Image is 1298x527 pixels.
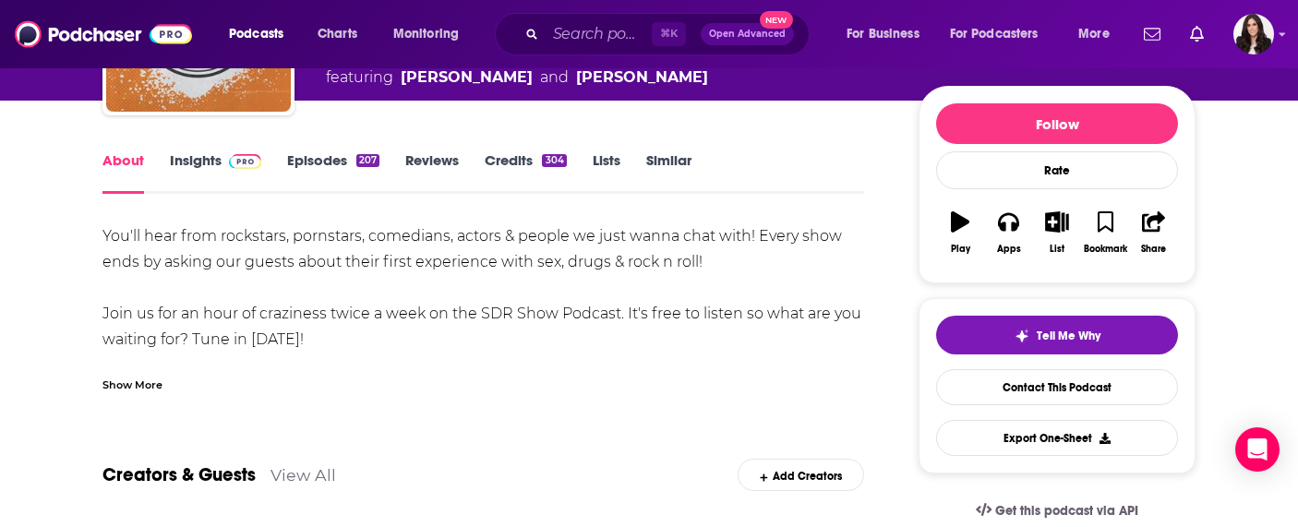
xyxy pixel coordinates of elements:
[229,154,261,169] img: Podchaser Pro
[512,13,827,55] div: Search podcasts, credits, & more...
[546,19,652,49] input: Search podcasts, credits, & more...
[1130,199,1178,266] button: Share
[270,465,336,485] a: View All
[380,19,483,49] button: open menu
[834,19,943,49] button: open menu
[102,151,144,194] a: About
[485,151,566,194] a: Credits304
[709,30,786,39] span: Open Advanced
[229,21,283,47] span: Podcasts
[1233,14,1274,54] span: Logged in as RebeccaShapiro
[102,463,256,486] a: Creators & Guests
[646,151,691,194] a: Similar
[15,17,192,52] img: Podchaser - Follow, Share and Rate Podcasts
[306,19,368,49] a: Charts
[701,23,794,45] button: Open AdvancedNew
[760,11,793,29] span: New
[652,22,686,46] span: ⌘ K
[936,420,1178,456] button: Export One-Sheet
[326,66,708,89] span: featuring
[542,154,566,167] div: 304
[170,151,261,194] a: InsightsPodchaser Pro
[951,244,970,255] div: Play
[576,66,708,89] a: Jay Oakerson
[1037,329,1100,343] span: Tell Me Why
[216,19,307,49] button: open menu
[936,151,1178,189] div: Rate
[738,459,864,491] div: Add Creators
[1033,199,1081,266] button: List
[1084,244,1127,255] div: Bookmark
[1233,14,1274,54] img: User Profile
[1235,427,1280,472] div: Open Intercom Messenger
[847,21,919,47] span: For Business
[1136,18,1168,50] a: Show notifications dropdown
[1078,21,1110,47] span: More
[1050,244,1064,255] div: List
[1141,244,1166,255] div: Share
[318,21,357,47] span: Charts
[1015,329,1029,343] img: tell me why sparkle
[102,223,864,508] div: You'll hear from rockstars, pornstars, comedians, actors & people we just wanna chat with! Every ...
[287,151,379,194] a: Episodes207
[950,21,1039,47] span: For Podcasters
[1183,18,1211,50] a: Show notifications dropdown
[393,21,459,47] span: Monitoring
[936,199,984,266] button: Play
[936,369,1178,405] a: Contact This Podcast
[540,66,569,89] span: and
[593,151,620,194] a: Lists
[401,66,533,89] a: Ralph Sutton
[936,316,1178,354] button: tell me why sparkleTell Me Why
[984,199,1032,266] button: Apps
[938,19,1065,49] button: open menu
[1233,14,1274,54] button: Show profile menu
[405,151,459,194] a: Reviews
[995,503,1138,519] span: Get this podcast via API
[356,154,379,167] div: 207
[997,244,1021,255] div: Apps
[1081,199,1129,266] button: Bookmark
[1065,19,1133,49] button: open menu
[936,103,1178,144] button: Follow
